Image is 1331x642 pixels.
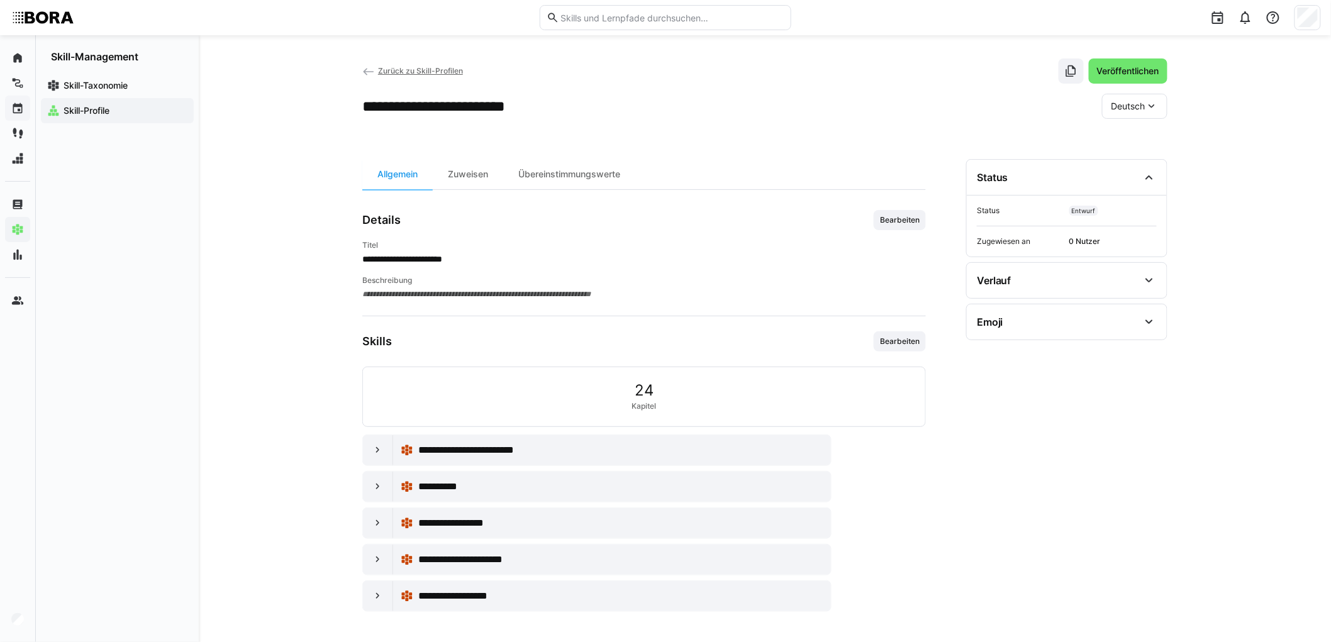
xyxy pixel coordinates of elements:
h3: Skills [362,335,392,348]
button: Veröffentlichen [1089,58,1167,84]
h3: Details [362,213,401,227]
span: Entwurf [1072,207,1096,214]
div: Emoji [977,316,1003,328]
button: Bearbeiten [874,331,926,351]
span: Kapitel [632,401,657,411]
div: Status [977,171,1008,184]
div: Zuweisen [433,159,503,189]
a: Zurück zu Skill-Profilen [362,66,463,75]
button: Bearbeiten [874,210,926,230]
div: Allgemein [362,159,433,189]
span: Status [977,206,1064,216]
span: Deutsch [1111,100,1145,113]
span: Zurück zu Skill-Profilen [378,66,463,75]
div: Übereinstimmungswerte [503,159,635,189]
h4: Beschreibung [362,275,926,285]
span: 0 Nutzer [1069,236,1157,246]
span: Veröffentlichen [1095,65,1161,77]
span: Bearbeiten [879,336,921,346]
span: Zugewiesen an [977,236,1064,246]
h4: Titel [362,240,926,250]
span: Bearbeiten [879,215,921,225]
input: Skills und Lernpfade durchsuchen… [559,12,784,23]
div: Verlauf [977,274,1011,287]
span: 24 [635,382,654,399]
